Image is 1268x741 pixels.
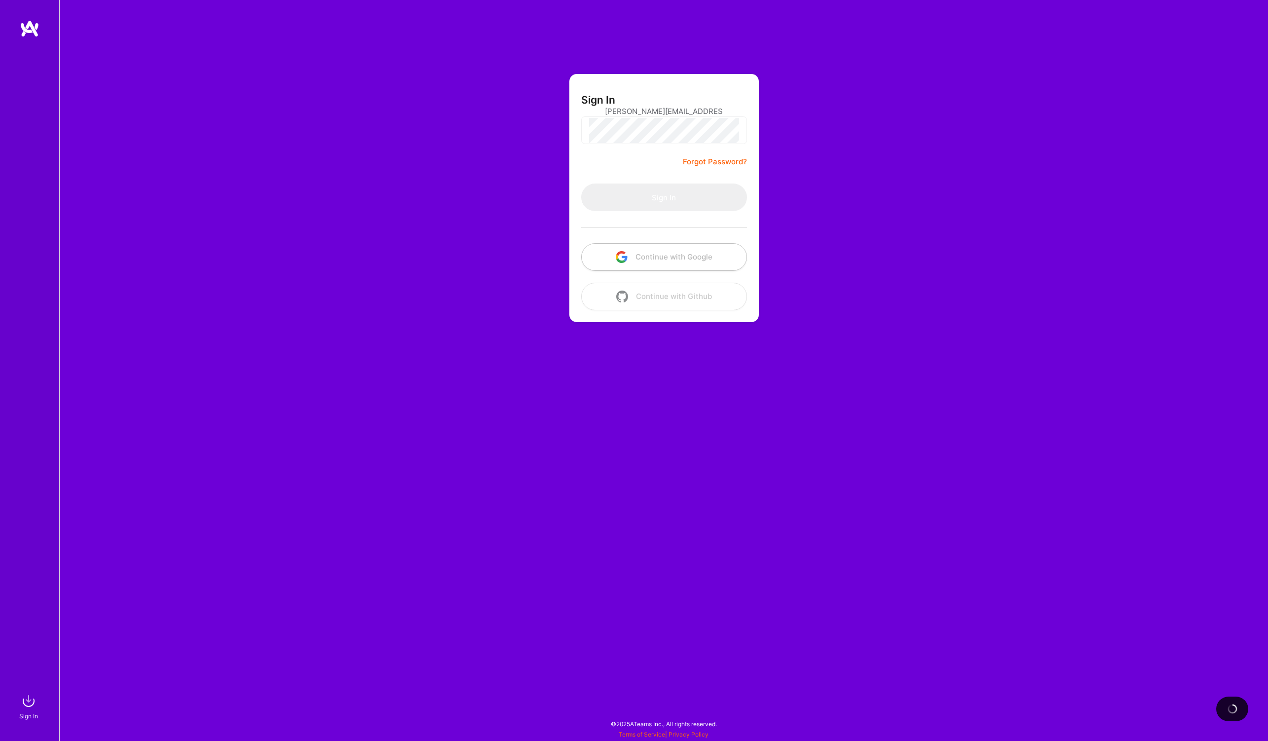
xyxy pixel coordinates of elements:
[669,731,709,738] a: Privacy Policy
[59,711,1268,736] div: © 2025 ATeams Inc., All rights reserved.
[581,243,747,271] button: Continue with Google
[581,94,615,106] h3: Sign In
[619,731,665,738] a: Terms of Service
[19,691,38,711] img: sign in
[581,283,747,310] button: Continue with Github
[605,99,723,124] input: Email...
[619,731,709,738] span: |
[21,691,38,721] a: sign inSign In
[683,156,747,168] a: Forgot Password?
[581,184,747,211] button: Sign In
[19,711,38,721] div: Sign In
[616,291,628,302] img: icon
[616,251,628,263] img: icon
[20,20,39,37] img: logo
[1225,702,1239,716] img: loading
